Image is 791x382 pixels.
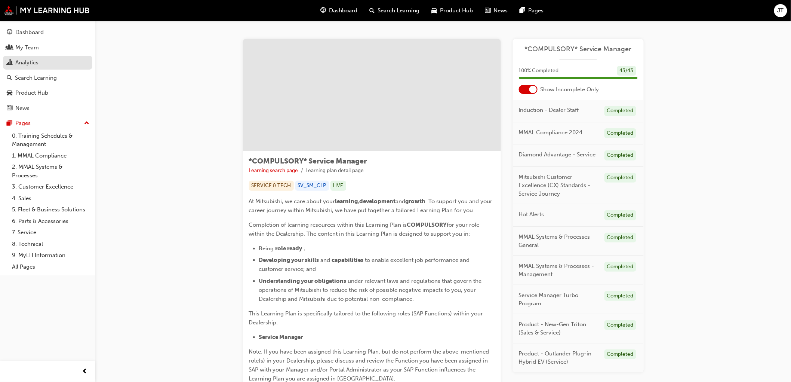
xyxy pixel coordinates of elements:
[440,6,473,15] span: Product Hub
[249,167,298,174] a: Learning search page
[259,278,483,302] span: under relevant laws and regulations that govern the operations of Mitsubishi to reduce the risk o...
[519,291,598,308] span: Service Manager Turbo Program
[249,198,335,205] span: At Mitsubishi, we care about your
[84,119,89,128] span: up-icon
[15,58,39,67] div: Analytics
[9,250,92,261] a: 9. MyLH Information
[7,59,12,66] span: chart-icon
[249,310,485,326] span: This Learning Plan is specifically tailored to the following roles (SAP Functions) within your De...
[407,221,447,228] span: COMPULSORY
[520,6,525,15] span: pages-icon
[3,86,92,100] a: Product Hub
[479,3,514,18] a: news-iconNews
[604,349,636,360] div: Completed
[519,320,598,337] span: Product - New-Gen Triton (Sales & Service)
[514,3,550,18] a: pages-iconPages
[363,3,425,18] a: search-iconSearch Learning
[320,6,326,15] span: guage-icon
[306,166,364,175] li: Learning plan detail page
[259,257,319,263] span: Developing your skills
[617,66,636,76] div: 43 / 43
[369,6,375,15] span: search-icon
[519,233,598,250] span: MMAL Systems & Processes - General
[259,245,274,252] span: Being
[604,320,636,330] div: Completed
[3,41,92,55] a: My Team
[9,227,92,238] a: 7. Service
[7,90,12,97] span: car-icon
[7,120,12,127] span: pages-icon
[406,198,426,205] span: growth
[9,261,92,273] a: All Pages
[15,104,30,113] div: News
[358,198,360,205] span: ,
[604,233,636,243] div: Completed
[493,6,508,15] span: News
[249,181,294,191] div: SERVICE & TECH
[15,89,48,97] div: Product Hub
[604,128,636,138] div: Completed
[249,157,367,165] span: *COMPULSORY* Service Manager
[541,85,599,94] span: Show Incomplete Only
[3,71,92,85] a: Search Learning
[604,262,636,272] div: Completed
[15,43,39,52] div: My Team
[425,3,479,18] a: car-iconProduct Hub
[528,6,544,15] span: Pages
[276,245,302,252] span: role ready
[519,173,598,198] span: Mitsubishi Customer Excellence (CX) Standards - Service Journey
[9,181,92,193] a: 3. Customer Excellence
[321,257,330,263] span: and
[249,198,494,214] span: . To support you and your career journey within Mitsubishi, we have put together a tailored Learn...
[9,193,92,204] a: 4. Sales
[360,198,396,205] span: development
[9,204,92,216] a: 5. Fleet & Business Solutions
[3,25,92,39] a: Dashboard
[604,150,636,161] div: Completed
[15,119,31,128] div: Pages
[604,106,636,116] div: Completed
[329,6,357,15] span: Dashboard
[249,221,481,237] span: for your role within the Dealership. The content in this Learning Plan is designed to support you...
[259,334,303,340] span: Service Manager
[9,130,92,150] a: 0. Training Schedules & Management
[9,216,92,227] a: 6. Parts & Accessories
[378,6,419,15] span: Search Learning
[3,56,92,70] a: Analytics
[7,75,12,82] span: search-icon
[519,67,559,75] span: 100 % Completed
[7,105,12,112] span: news-icon
[519,210,544,219] span: Hot Alerts
[519,262,598,279] span: MMAL Systems & Processes - Management
[778,6,784,15] span: JT
[485,6,490,15] span: news-icon
[9,161,92,181] a: 2. MMAL Systems & Processes
[295,181,329,191] div: SV_SM_CLP
[82,367,88,376] span: prev-icon
[259,278,347,284] span: Understanding your obligations
[3,101,92,115] a: News
[3,116,92,130] button: Pages
[249,221,407,228] span: Completion of learning resources within this Learning Plan is
[15,28,44,37] div: Dashboard
[519,45,638,54] span: *COMPULSORY* Service Manager
[774,4,787,17] button: JT
[9,238,92,250] a: 8. Technical
[396,198,406,205] span: and
[259,257,471,272] span: to enable excellent job performance and customer service; and
[519,106,579,114] span: Induction - Dealer Staff
[335,198,358,205] span: learning
[7,45,12,51] span: people-icon
[4,6,90,15] img: mmal
[604,210,636,220] div: Completed
[330,181,346,191] div: LIVE
[7,29,12,36] span: guage-icon
[314,3,363,18] a: guage-iconDashboard
[9,150,92,162] a: 1. MMAL Compliance
[519,349,598,366] span: Product - Outlander Plug-in Hybrid EV (Service)
[332,257,364,263] span: capabilities
[3,24,92,116] button: DashboardMy TeamAnalyticsSearch LearningProduct HubNews
[519,128,583,137] span: MMAL Compliance 2024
